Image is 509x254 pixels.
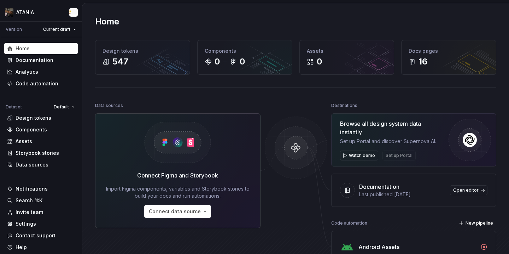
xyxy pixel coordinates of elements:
[16,244,27,251] div: Help
[6,27,22,32] div: Version
[215,56,220,67] div: 0
[419,56,427,67] div: 16
[4,124,78,135] a: Components
[16,161,48,168] div: Data sources
[4,159,78,170] a: Data sources
[95,16,119,27] h2: Home
[4,147,78,159] a: Storybook stories
[4,230,78,241] button: Contact support
[340,119,443,136] div: Browse all design system data instantly
[137,171,218,180] div: Connect Figma and Storybook
[4,218,78,230] a: Settings
[16,9,34,16] div: ATANIA
[103,47,183,55] div: Design tokens
[359,182,399,191] div: Documentation
[112,56,128,67] div: 547
[16,185,48,192] div: Notifications
[4,195,78,206] button: Search ⌘K
[450,185,487,195] a: Open editor
[4,242,78,253] button: Help
[409,47,489,55] div: Docs pages
[340,151,378,160] button: Watch demo
[144,205,211,218] button: Connect data source
[1,5,81,20] button: ATANIANikki Craciun
[105,185,250,199] div: Import Figma components, variables and Storybook stories to build your docs and run automations.
[4,207,78,218] a: Invite team
[466,220,493,226] span: New pipeline
[16,114,51,122] div: Design tokens
[340,138,443,145] div: Set up Portal and discover Supernova AI.
[43,27,70,32] span: Current draft
[16,197,42,204] div: Search ⌘K
[95,40,190,75] a: Design tokens547
[16,80,58,87] div: Code automation
[16,209,43,216] div: Invite team
[359,191,446,198] div: Last published [DATE]
[16,68,38,75] div: Analytics
[16,138,32,145] div: Assets
[197,40,292,75] a: Components00
[16,232,55,239] div: Contact support
[5,8,13,17] img: 6406f678-1b55-468d-98ac-69dd53595fce.png
[205,47,285,55] div: Components
[95,101,123,111] div: Data sources
[307,47,387,55] div: Assets
[6,104,22,110] div: Dataset
[457,218,496,228] button: New pipeline
[349,153,375,158] span: Watch demo
[40,24,79,34] button: Current draft
[69,8,78,17] img: Nikki Craciun
[331,218,367,228] div: Code automation
[54,104,69,110] span: Default
[317,56,322,67] div: 0
[4,136,78,147] a: Assets
[4,183,78,194] button: Notifications
[4,112,78,124] a: Design tokens
[4,66,78,78] a: Analytics
[299,40,394,75] a: Assets0
[16,149,59,157] div: Storybook stories
[149,208,201,215] span: Connect data source
[240,56,245,67] div: 0
[16,126,47,133] div: Components
[16,45,30,52] div: Home
[51,102,78,112] button: Default
[4,43,78,54] a: Home
[16,57,53,64] div: Documentation
[16,220,36,227] div: Settings
[4,55,78,66] a: Documentation
[4,78,78,89] a: Code automation
[453,187,479,193] span: Open editor
[401,40,496,75] a: Docs pages16
[358,243,399,251] div: Android Assets
[331,101,357,111] div: Destinations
